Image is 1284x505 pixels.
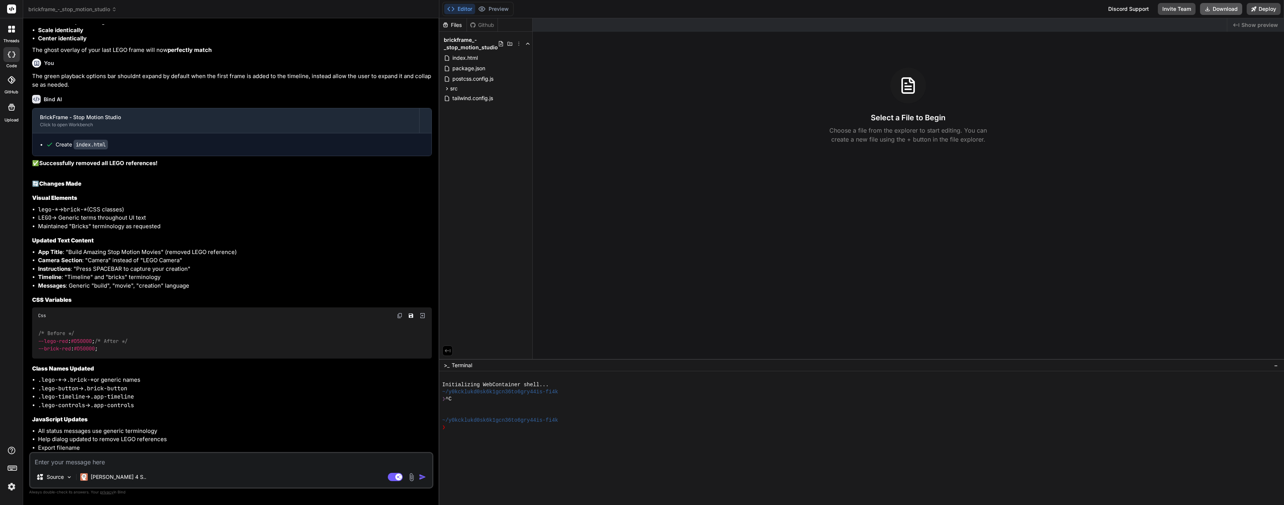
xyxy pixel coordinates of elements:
[74,140,108,149] code: index.html
[3,38,19,44] label: threads
[32,296,72,303] strong: CSS Variables
[407,473,416,481] img: attachment
[406,310,416,321] button: Save file
[871,112,945,123] h3: Select a File to Begin
[38,265,432,273] li: : "Press SPACEBAR to capture your creation"
[38,273,62,281] strong: Timeline
[4,89,18,95] label: GitHub
[38,214,52,221] code: LEGO
[442,396,445,403] span: ❯
[32,46,432,55] p: The ghost overlay of your last LEGO frame will now
[38,265,71,272] strong: Instructions
[38,329,134,353] code: : ; : ;
[1272,359,1280,371] button: −
[825,126,992,144] p: Choose a file from the explorer to start editing. You can create a new file using the + button in...
[452,362,472,369] span: Terminal
[44,96,62,103] h6: Bind AI
[419,312,426,319] img: Open in Browser
[47,473,64,481] p: Source
[467,21,498,29] div: Github
[1158,3,1196,15] button: Invite Team
[442,424,445,431] span: ❯
[38,384,432,393] li: →
[444,36,498,51] span: brickframe_-_stop_motion_studio
[1247,3,1281,15] button: Deploy
[168,46,212,53] strong: perfectly match
[32,72,432,89] p: The green playback options bar shouldnt expand by default when the first frame is added to the ti...
[44,59,54,67] h6: You
[66,474,72,480] img: Pick Models
[38,435,432,444] li: Help dialog updated to remove LEGO references
[38,376,432,384] li: → or generic names
[1241,21,1278,29] span: Show preview
[32,159,432,168] p: ✅
[442,388,558,396] span: ~/y0kcklukd0sk6k1gcn36to6gry44is-fi4k
[38,282,432,290] li: : Generic "build", "movie", "creation" language
[38,273,432,282] li: : "Timeline" and "bricks" terminology
[444,4,475,14] button: Editor
[95,338,128,344] span: /* After */
[4,117,19,123] label: Upload
[444,362,449,369] span: >_
[84,385,127,392] code: .brick-button
[445,396,452,403] span: ^C
[38,393,432,401] li: →
[32,365,94,372] strong: Class Names Updated
[6,63,17,69] label: code
[442,417,558,424] span: ~/y0kcklukd0sk6k1gcn36to6gry44is-fi4k
[38,222,432,231] li: Maintained "Bricks" terminology as requested
[63,206,87,213] code: brick-*
[90,393,134,400] code: .app-timeline
[38,205,432,214] li: → (CSS classes)
[39,180,81,187] strong: Changes Made
[452,64,486,73] span: package.json
[38,313,46,319] span: Css
[38,27,83,34] strong: Scale identically
[439,21,467,29] div: Files
[38,330,74,337] span: /* Before */
[32,180,432,188] h2: 🔄
[475,4,512,14] button: Preview
[450,85,458,92] span: src
[100,490,113,494] span: privacy
[38,376,62,384] code: .lego-*
[71,338,92,344] span: #D50000
[38,345,71,352] span: --brick-red
[80,473,88,481] img: Claude 4 Sonnet
[91,473,146,481] p: [PERSON_NAME] 4 S..
[38,256,432,265] li: : "Camera" instead of "LEGO Camera"
[56,141,108,148] div: Create
[38,282,66,289] strong: Messages
[38,393,85,400] code: .lego-timeline
[38,385,78,392] code: .lego-button
[67,376,94,384] code: .brick-*
[1274,362,1278,369] span: −
[442,381,549,388] span: Initializing WebContainer shell...
[452,94,494,103] span: tailwind.config.js
[40,122,412,128] div: Click to open Workbench
[38,401,432,410] li: →
[39,159,158,167] strong: Successfully removed all LEGO references!
[419,473,426,481] img: icon
[38,402,85,409] code: .lego-controls
[38,214,432,222] li: → Generic terms throughout UI text
[1200,3,1242,15] button: Download
[397,313,403,319] img: copy
[28,6,117,13] span: brickframe_-_stop_motion_studio
[38,248,432,257] li: : "Build Amazing Stop Motion Movies" (removed LEGO reference)
[38,35,87,42] strong: Center identically
[452,74,494,83] span: postcss.config.js
[32,237,94,244] strong: Updated Text Content
[452,53,479,62] span: index.html
[32,194,77,201] strong: Visual Elements
[5,480,18,493] img: settings
[38,427,432,436] li: All status messages use generic terminology
[32,108,419,133] button: BrickFrame - Stop Motion StudioClick to open Workbench
[38,248,63,255] strong: App Title
[38,444,432,452] li: Export filename
[38,338,68,344] span: --lego-red
[74,345,95,352] span: #D50000
[38,257,82,264] strong: Camera Section
[1104,3,1153,15] div: Discord Support
[32,416,88,423] strong: JavaScript Updates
